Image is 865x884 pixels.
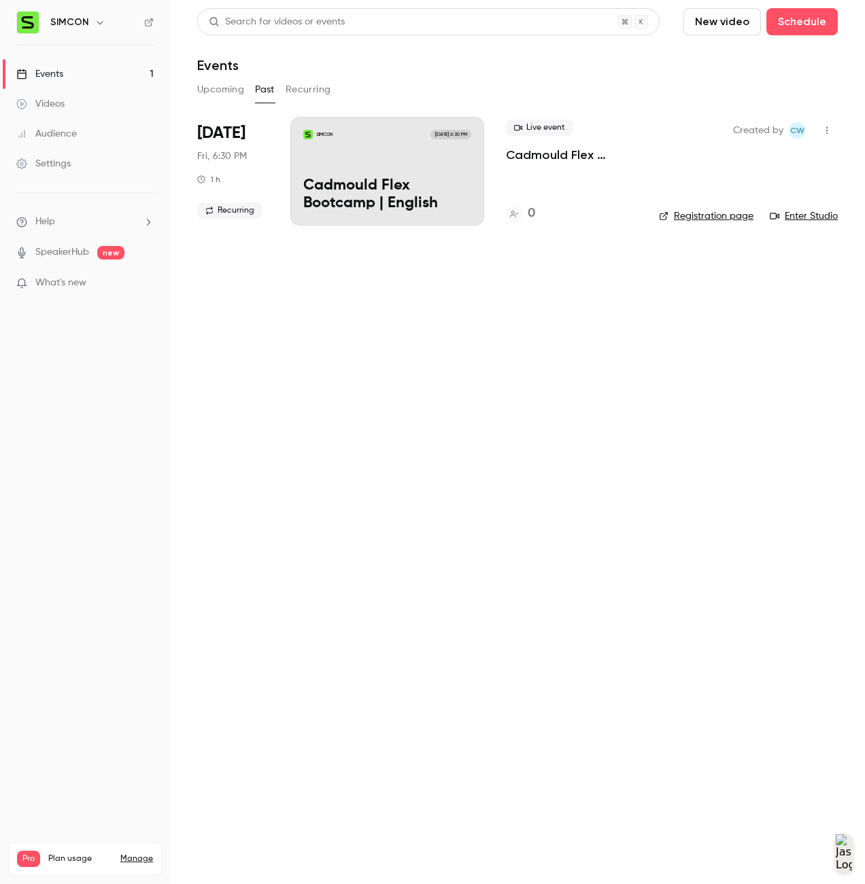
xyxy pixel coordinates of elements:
[120,853,153,864] a: Manage
[290,117,484,226] a: Cadmould Flex Bootcamp | EnglishSIMCON[DATE] 6:30 PMCadmould Flex Bootcamp | English
[789,122,805,139] span: Christopher Wynes
[35,245,89,260] a: SpeakerHub
[48,853,112,864] span: Plan usage
[430,130,471,139] span: [DATE] 6:30 PM
[16,97,65,111] div: Videos
[197,57,239,73] h1: Events
[255,79,275,101] button: Past
[97,246,124,260] span: new
[197,202,262,219] span: Recurring
[50,16,89,29] h6: SIMCON
[286,79,331,101] button: Recurring
[197,117,269,226] div: Sep 19 Fri, 6:30 PM (Europe/Berlin)
[197,174,220,185] div: 1 h
[770,209,838,223] a: Enter Studio
[16,67,63,81] div: Events
[16,157,71,171] div: Settings
[733,122,783,139] span: Created by
[35,276,86,290] span: What's new
[790,122,804,139] span: CW
[659,209,753,223] a: Registration page
[316,131,333,138] p: SIMCON
[17,12,39,33] img: SIMCON
[766,8,838,35] button: Schedule
[303,177,471,213] p: Cadmould Flex Bootcamp | English
[209,15,345,29] div: Search for videos or events
[16,215,154,229] li: help-dropdown-opener
[16,127,77,141] div: Audience
[528,205,535,223] h4: 0
[506,205,535,223] a: 0
[506,120,573,136] span: Live event
[197,79,244,101] button: Upcoming
[17,851,40,867] span: Pro
[35,215,55,229] span: Help
[683,8,761,35] button: New video
[303,130,313,139] img: Cadmould Flex Bootcamp | English
[506,147,637,163] a: Cadmould Flex Bootcamp | English
[197,122,245,144] span: [DATE]
[197,149,247,163] span: Fri, 6:30 PM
